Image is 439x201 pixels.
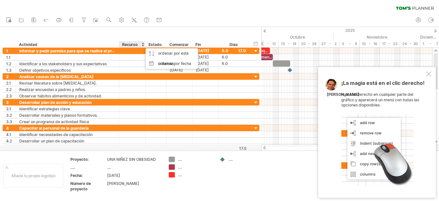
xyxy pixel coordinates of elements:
[19,132,93,137] font: Identificar necesidades de capacitación
[301,41,317,46] font: 20 - 26
[107,181,139,186] font: [PERSON_NAME]
[19,126,89,131] font: Capacitar al personal de la guardería
[244,34,334,41] div: Octubre de 2025
[19,100,92,105] font: Desarrollar plan de acción y educación
[148,42,162,47] font: Estado
[195,42,201,47] font: Fin
[169,42,189,47] font: Comenzar
[402,41,418,46] font: 24 - 30
[19,94,102,98] font: Observar hábitos alimenticios y de actividad.
[6,106,11,111] font: 3.1
[196,48,209,53] font: [DATE]
[229,157,233,162] font: ....
[6,49,8,53] font: 1
[341,80,425,86] font: ¡La magia está en el clic derecho!
[6,113,12,118] font: 3.2
[341,92,419,108] font: Haz clic derecho en cualquier parte del gráfico y aparecerá un menú con todas las opciones dispon...
[158,51,189,66] font: ordenar por esta columna
[178,172,182,177] font: ....
[158,61,191,66] font: ordenar por fecha
[19,81,97,86] font: Revisar literatura sobre [MEDICAL_DATA].
[6,87,12,92] font: 2.2
[170,68,183,72] font: [DATE]
[70,157,89,162] font: Proyecto:
[178,157,182,162] font: ....
[342,41,357,46] font: 3 - 9
[367,35,387,40] font: Noviembre
[19,139,84,143] font: Desarrollar un plan de capacitación
[196,55,209,59] font: [DATE]
[70,165,76,170] font: ....
[6,55,11,60] font: 1.1
[334,34,420,41] div: Noviembre de 2025
[229,42,238,47] font: Días
[382,41,398,46] font: 17 - 23
[19,74,94,79] font: Analizar causas de la [MEDICAL_DATA]
[19,113,98,118] font: Desarrollar materiales y planos formativos.
[107,157,156,162] font: UNA NIÑEZ SIN OBESIDAD
[11,173,56,178] font: Añade tu propio logotipo
[6,100,9,105] font: 3
[281,41,296,46] font: 13 - 19
[222,55,228,59] font: 6.0
[70,181,91,191] font: Número de proyecto
[70,173,83,178] font: Fecha:
[261,41,276,46] font: 6 - 12
[290,35,305,40] font: Octubre
[19,119,89,124] font: Crear un programa de actividad física
[196,68,209,72] font: [DATE]
[19,48,125,53] font: Informar y pedir permiso para que se realice el proyecto
[6,119,12,124] font: 3.3
[107,165,111,170] font: ....
[6,126,9,131] font: 4
[222,61,228,66] font: 6.0
[257,55,275,59] font: comenzar
[321,41,337,46] font: 27 - 2
[19,61,107,66] font: Identificar a los stakeholders y sus expectativas
[222,48,228,53] font: 5.0
[122,42,138,47] font: Recurso
[19,42,37,47] font: Actividad
[362,41,377,46] font: 10 - 16
[19,87,86,92] font: Realizar encuestas a padres y niños.
[345,28,355,33] font: 2025
[6,94,12,98] font: 2.3
[6,139,12,143] font: 4.2
[239,146,246,151] font: 17.0
[6,132,11,137] font: 4.1
[6,74,9,79] font: 2
[423,41,438,46] font: 1 - 7
[107,173,120,178] font: [DATE]
[19,106,70,111] font: Identificar estrategias clave
[6,81,11,86] font: 2.1
[327,92,359,97] font: [PERSON_NAME]
[19,68,71,73] font: Definir objetivos específicos
[178,165,182,169] font: ....
[6,61,11,66] font: 1.2
[6,68,12,73] font: 1.3
[196,61,209,66] font: [DATE]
